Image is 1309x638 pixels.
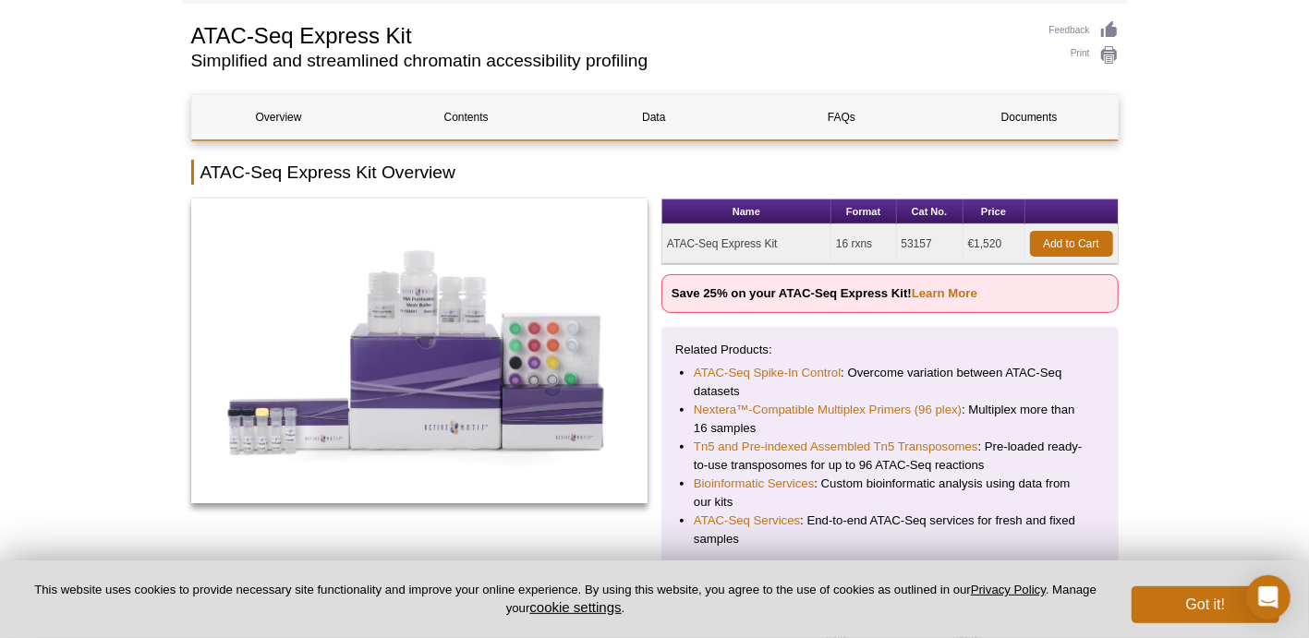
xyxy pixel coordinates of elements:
a: Print [1049,45,1119,66]
a: FAQs [755,95,928,139]
a: ATAC-Seq Services [694,512,800,530]
button: cookie settings [529,599,621,615]
th: Name [662,199,831,224]
a: Overview [192,95,366,139]
a: ATAC-Seq Spike-In Control [694,364,841,382]
a: Feedback [1049,20,1119,41]
li: : End-to-end ATAC-Seq services for fresh and fixed samples [694,512,1086,548]
li: : Overcome variation between ATAC-Seq datasets [694,364,1086,401]
a: Contents [380,95,553,139]
td: 16 rxns [831,224,897,264]
th: Cat No. [897,199,964,224]
a: Add to Cart [1030,231,1113,257]
a: Nextera™-Compatible Multiplex Primers (96 plex) [694,401,962,419]
li: : Multiplex more than 16 samples [694,401,1086,438]
a: Bioinformatic Services [694,475,814,493]
a: Learn More [912,286,977,300]
h2: Simplified and streamlined chromatin accessibility profiling [191,53,1031,69]
td: €1,520 [964,224,1025,264]
th: Format [831,199,897,224]
a: Privacy Policy [971,583,1046,596]
a: Tn5 and Pre-indexed Assembled Tn5 Transposomes [694,438,978,456]
li: : Pre-loaded ready-to-use transposomes for up to 96 ATAC-Seq reactions [694,438,1086,475]
strong: Save 25% on your ATAC-Seq Express Kit! [672,286,977,300]
th: Price [964,199,1025,224]
p: This website uses cookies to provide necessary site functionality and improve your online experie... [30,582,1101,617]
a: Data [567,95,741,139]
td: 53157 [897,224,964,264]
a: Documents [942,95,1116,139]
h1: ATAC-Seq Express Kit [191,20,1031,48]
div: Open Intercom Messenger [1246,575,1291,620]
img: ATAC-Seq Express Kit [191,199,648,503]
button: Got it! [1132,586,1279,623]
p: Related Products: [675,341,1105,359]
h2: ATAC-Seq Express Kit Overview [191,160,1119,185]
td: ATAC-Seq Express Kit [662,224,831,264]
li: : Custom bioinformatic analysis using data from our kits [694,475,1086,512]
